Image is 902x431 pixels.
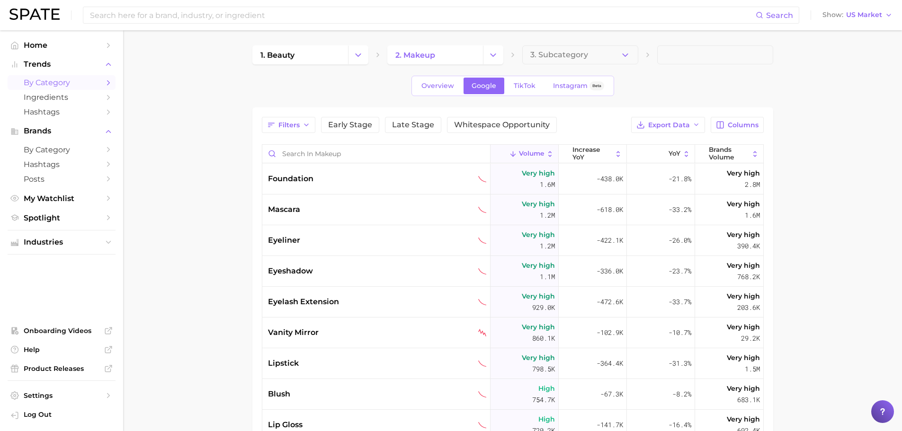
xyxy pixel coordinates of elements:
span: Very high [522,352,555,363]
button: eyeshadowsustained declinerVery high1.1m-336.0k-23.7%Very high768.2k [262,256,763,287]
a: 2. makeup [387,45,483,64]
span: Google [472,82,496,90]
a: 1. beauty [252,45,348,64]
a: InstagramBeta [545,78,612,94]
span: Volume [519,150,544,158]
span: -422.1k [597,235,623,246]
span: Search [766,11,793,20]
span: Show [822,12,843,18]
span: Industries [24,238,99,246]
a: Hashtags [8,157,116,172]
span: Export Data [648,121,690,129]
a: Posts [8,172,116,186]
a: Overview [413,78,462,94]
button: mascarasustained declinerVery high1.2m-618.0k-33.2%Very high1.6m [262,194,763,225]
a: Ingredients [8,90,116,105]
span: -33.2% [669,204,691,215]
button: Columns [711,117,763,133]
span: Early Stage [328,121,372,129]
span: US Market [846,12,882,18]
button: foundationsustained declinerVery high1.6m-438.0k-21.8%Very high2.8m [262,164,763,194]
span: 29.2k [741,333,760,344]
button: Export Data [631,117,705,133]
span: Hashtags [24,107,99,116]
span: -33.7% [669,296,691,308]
span: 1.6m [540,179,555,190]
span: Overview [421,82,454,90]
span: -472.6k [597,296,623,308]
span: 2. makeup [395,51,435,60]
span: 754.7k [532,394,555,405]
input: Search here for a brand, industry, or ingredient [89,7,756,23]
span: 1. beauty [260,51,295,60]
button: Industries [8,235,116,249]
span: 929.0k [532,302,555,313]
span: Very high [522,167,555,179]
a: My Watchlist [8,191,116,206]
a: by Category [8,75,116,90]
span: -336.0k [597,265,623,277]
span: -618.0k [597,204,623,215]
button: Brands [8,124,116,138]
span: Home [24,41,99,50]
span: -26.0% [669,235,691,246]
img: sustained decliner [478,267,486,275]
a: by Category [8,142,116,157]
span: Brands [24,127,99,135]
button: lipsticksustained declinerVery high798.5k-364.4k-31.3%Very high1.5m [262,348,763,379]
span: -67.3k [600,388,623,400]
span: mascara [268,204,300,215]
span: 1.2m [540,240,555,252]
button: eyelash extensionsustained declinerVery high929.0k-472.6k-33.7%Very high203.6k [262,287,763,317]
span: 1.5m [745,363,760,375]
span: -438.0k [597,173,623,185]
span: Very high [727,352,760,363]
span: 768.2k [737,271,760,282]
span: -10.7% [669,327,691,338]
span: Very high [522,321,555,333]
span: Very high [727,260,760,271]
button: YoY [627,145,695,163]
img: seasonal decliner [478,329,486,337]
span: -8.2% [672,388,691,400]
span: lipstick [268,358,299,369]
span: Onboarding Videos [24,326,99,335]
button: blushsustained declinerHigh754.7k-67.3k-8.2%Very high683.1k [262,379,763,410]
span: Very high [727,198,760,210]
span: YoY [669,150,680,158]
span: Columns [728,121,759,129]
span: 1.2m [540,210,555,221]
span: Ingredients [24,93,99,102]
input: Search in makeup [262,145,490,163]
button: Volume [491,145,559,163]
img: sustained decliner [478,175,486,183]
span: -16.4% [669,419,691,431]
span: Very high [522,290,555,302]
span: Product Releases [24,364,99,373]
a: TikTok [506,78,544,94]
span: 3. Subcategory [530,51,588,59]
button: ShowUS Market [820,9,895,21]
button: Filters [262,117,315,133]
span: Instagram [553,82,588,90]
span: Trends [24,60,99,69]
button: Brands Volume [695,145,763,163]
span: -31.3% [669,358,691,369]
span: Very high [727,321,760,333]
span: by Category [24,145,99,154]
span: Hashtags [24,160,99,169]
img: sustained decliner [478,360,486,368]
span: 390.4k [737,240,760,252]
span: Posts [24,175,99,184]
span: -23.7% [669,265,691,277]
img: sustained decliner [478,298,486,306]
img: sustained decliner [478,390,486,398]
span: -364.4k [597,358,623,369]
img: sustained decliner [478,237,486,245]
span: eyeliner [268,235,300,246]
span: Filters [278,121,300,129]
span: foundation [268,173,313,185]
button: Trends [8,57,116,71]
a: Log out. Currently logged in with e-mail karolina.bakalarova@hourglasscosmetics.com. [8,407,116,423]
span: Whitespace Opportunity [454,121,550,129]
